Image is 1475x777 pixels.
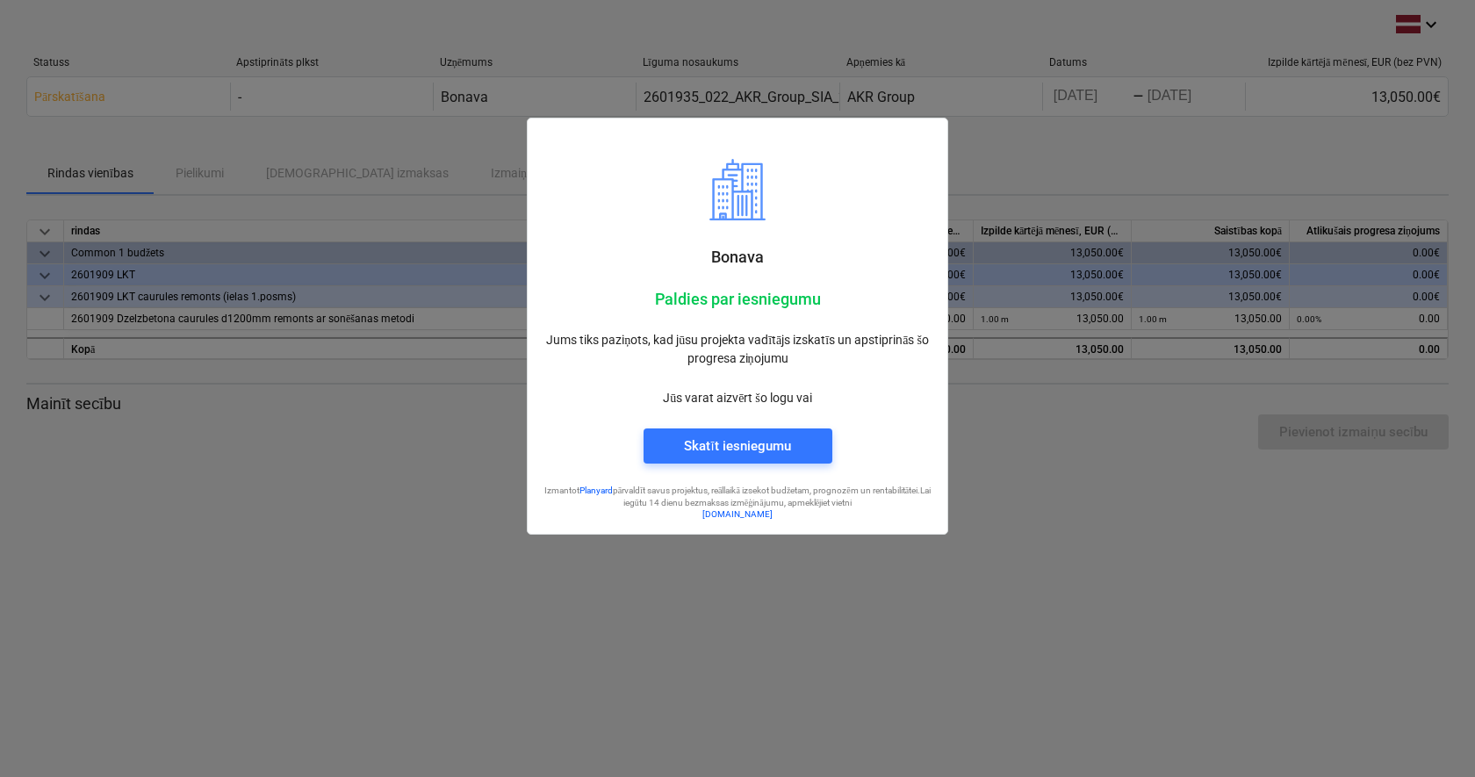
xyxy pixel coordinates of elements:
[542,485,933,508] p: Izmantot pārvaldīt savus projektus, reāllaikā izsekot budžetam, prognozēm un rentabilitātei. Lai ...
[542,331,933,368] p: Jums tiks paziņots, kad jūsu projekta vadītājs izskatīs un apstiprinās šo progresa ziņojumu
[684,435,790,457] div: Skatīt iesniegumu
[542,389,933,407] p: Jūs varat aizvērt šo logu vai
[644,428,832,464] button: Skatīt iesniegumu
[579,486,613,495] a: Planyard
[702,509,773,519] a: [DOMAIN_NAME]
[542,289,933,310] p: Paldies par iesniegumu
[542,247,933,268] p: Bonava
